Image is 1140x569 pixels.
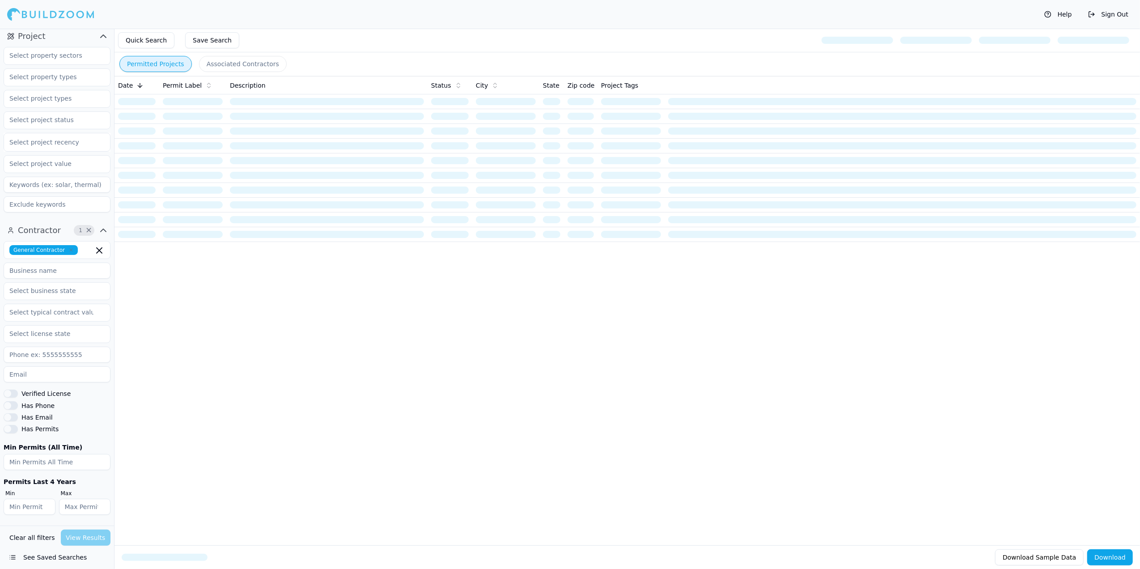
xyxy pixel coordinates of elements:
[21,414,53,420] label: Has Email
[543,81,559,90] span: State
[18,224,61,237] span: Contractor
[4,304,99,320] input: Select typical contract value
[199,56,287,72] button: Associated Contractors
[7,530,57,546] button: Clear all filters
[4,29,110,43] button: Project
[4,263,110,279] input: Business name
[4,347,110,363] input: Phone ex: 5555555555
[1084,7,1133,21] button: Sign Out
[118,81,133,90] span: Date
[4,499,55,515] input: Min Permits Last 4 Years
[4,90,99,106] input: Select project types
[4,549,110,565] button: See Saved Searches
[4,47,99,64] input: Select property sectors
[1087,549,1133,565] button: Download
[61,490,111,497] label: Max
[21,403,55,409] label: Has Phone
[85,228,92,233] span: Clear Contractor filters
[4,177,110,193] input: Keywords (ex: solar, thermal)
[568,81,595,90] span: Zip code
[76,226,85,235] span: 1
[230,81,266,90] span: Description
[4,366,110,382] input: Email
[4,223,110,238] button: Contractor1Clear Contractor filters
[995,549,1084,565] button: Download Sample Data
[1040,7,1076,21] button: Help
[4,283,99,299] input: Select business state
[21,426,59,432] label: Has Permits
[4,454,110,470] input: Min Permits All Time
[4,444,110,450] label: Min Permits (All Time)
[119,56,192,72] button: Permitted Projects
[9,245,78,255] span: General Contractor
[18,30,46,42] span: Project
[601,81,638,90] span: Project Tags
[4,69,99,85] input: Select property types
[59,499,111,515] input: Max Permits Last 4 Years
[21,391,71,397] label: Verified License
[476,81,488,90] span: City
[4,326,99,342] input: Select license state
[5,490,55,497] label: Min
[4,196,110,212] input: Exclude keywords
[163,81,202,90] span: Permit Label
[4,477,110,486] div: Permits Last 4 Years
[431,81,451,90] span: Status
[185,32,239,48] button: Save Search
[118,32,174,48] button: Quick Search
[4,112,99,128] input: Select project status
[4,156,99,172] input: Select project value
